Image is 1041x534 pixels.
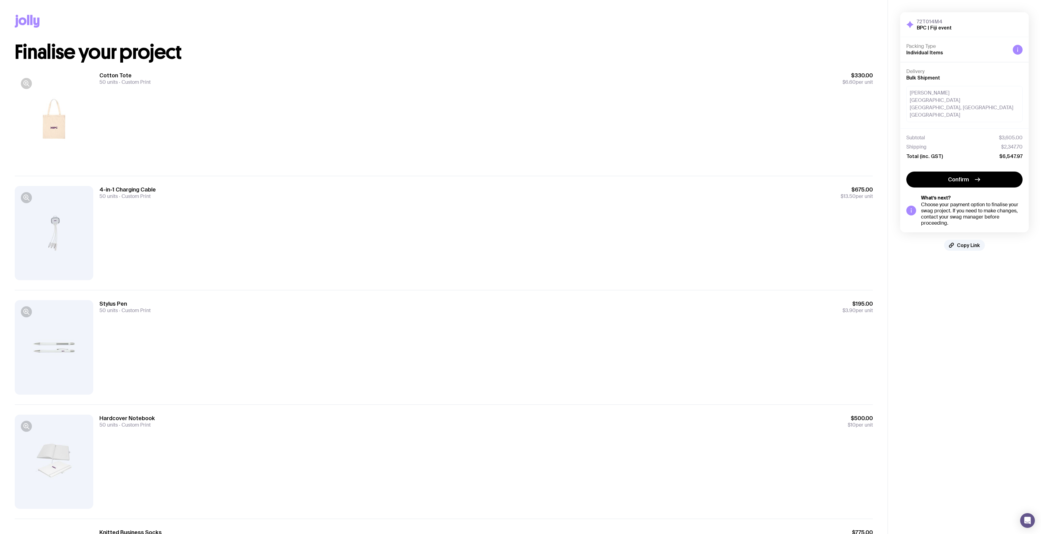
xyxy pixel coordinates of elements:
span: $6.60 [842,79,856,85]
span: 50 units [99,193,118,199]
span: per unit [841,193,873,199]
span: $2,347.70 [1001,144,1023,150]
span: $10 [848,422,856,428]
span: $3,605.00 [999,135,1023,141]
h3: 72T014M4 [917,18,952,25]
span: per unit [848,422,873,428]
span: Copy Link [957,242,980,248]
span: Custom Print [118,422,151,428]
h4: Packing Type [906,43,1008,49]
span: $500.00 [848,415,873,422]
span: Custom Print [118,307,151,314]
span: Custom Print [118,79,151,85]
span: Confirm [948,176,969,183]
span: Shipping [906,144,927,150]
span: $6,547.97 [999,153,1023,159]
span: per unit [842,308,873,314]
span: $3.90 [842,307,856,314]
span: $13.50 [841,193,856,199]
h4: Delivery [906,68,1023,75]
span: $195.00 [842,300,873,308]
h5: What’s next? [921,195,1023,201]
button: Copy Link [944,240,985,251]
span: $330.00 [842,72,873,79]
h2: BPC | Fiji event [917,25,952,31]
button: Confirm [906,172,1023,188]
h1: Finalise your project [15,42,873,62]
div: [PERSON_NAME] [GEOGRAPHIC_DATA] [GEOGRAPHIC_DATA], [GEOGRAPHIC_DATA] [GEOGRAPHIC_DATA] [906,86,1023,122]
span: Bulk Shipment [906,75,940,80]
span: Individual Items [906,50,943,55]
h3: Stylus Pen [99,300,151,308]
span: Subtotal [906,135,925,141]
span: $675.00 [841,186,873,193]
div: Choose your payment option to finalise your swag project. If you need to make changes, contact yo... [921,202,1023,226]
span: 50 units [99,422,118,428]
span: Custom Print [118,193,151,199]
h3: Hardcover Notebook [99,415,155,422]
span: 50 units [99,307,118,314]
span: 50 units [99,79,118,85]
span: per unit [842,79,873,85]
div: Open Intercom Messenger [1020,513,1035,528]
h3: Cotton Tote [99,72,151,79]
span: Total (inc. GST) [906,153,943,159]
h3: 4-in-1 Charging Cable [99,186,156,193]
